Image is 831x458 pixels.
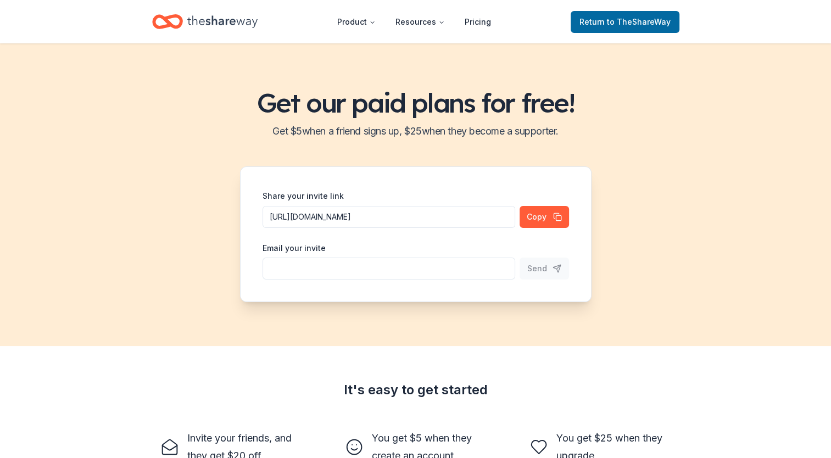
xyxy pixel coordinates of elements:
[387,11,454,33] button: Resources
[13,122,818,140] h2: Get $ 5 when a friend signs up, $ 25 when they become a supporter.
[607,17,671,26] span: to TheShareWay
[152,9,258,35] a: Home
[520,206,569,228] button: Copy
[456,11,500,33] a: Pricing
[328,9,500,35] nav: Main
[328,11,384,33] button: Product
[152,381,679,399] div: It's easy to get started
[571,11,679,33] a: Returnto TheShareWay
[263,243,326,254] label: Email your invite
[13,87,818,118] h1: Get our paid plans for free!
[579,15,671,29] span: Return
[263,191,344,202] label: Share your invite link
